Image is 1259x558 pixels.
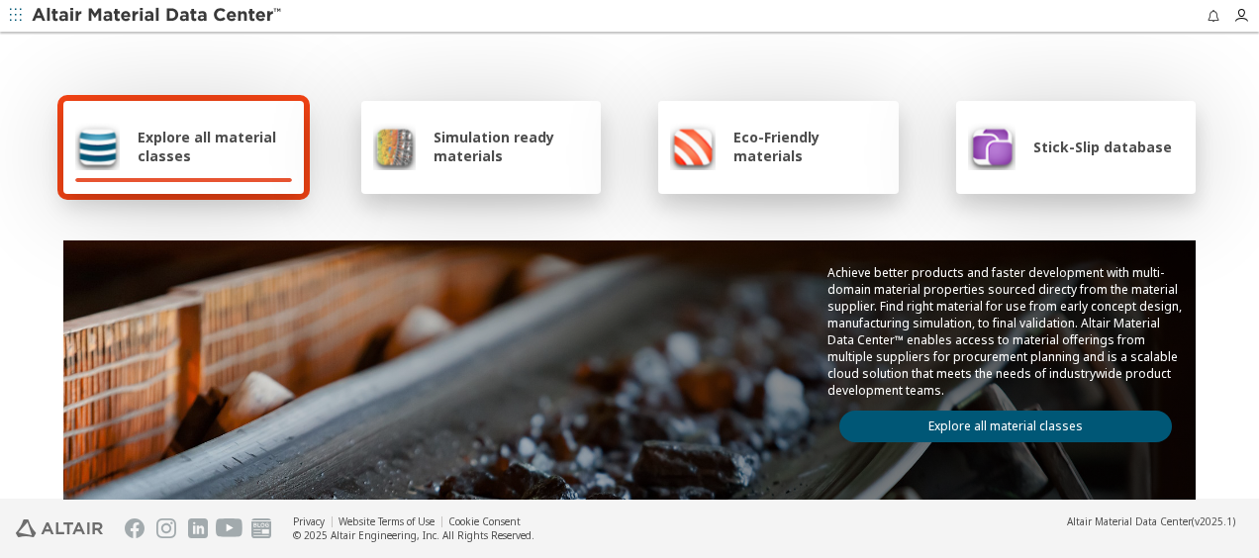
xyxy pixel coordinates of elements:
div: (v2025.1) [1067,514,1235,528]
div: © 2025 Altair Engineering, Inc. All Rights Reserved. [293,528,534,542]
span: Explore all material classes [138,128,292,165]
img: Simulation ready materials [373,123,416,170]
span: Simulation ready materials [434,128,589,165]
p: Achieve better products and faster development with multi-domain material properties sourced dire... [827,264,1184,399]
a: Cookie Consent [448,514,521,528]
a: Privacy [293,514,325,528]
img: Stick-Slip database [968,123,1016,170]
a: Explore all material classes [839,411,1172,442]
span: Altair Material Data Center [1067,514,1192,528]
img: Eco-Friendly materials [670,123,716,170]
a: Website Terms of Use [339,514,435,528]
span: Eco-Friendly materials [733,128,886,165]
img: Altair Material Data Center [32,6,284,26]
img: Altair Engineering [16,519,103,537]
span: Stick-Slip database [1033,138,1172,156]
img: Explore all material classes [75,123,120,170]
